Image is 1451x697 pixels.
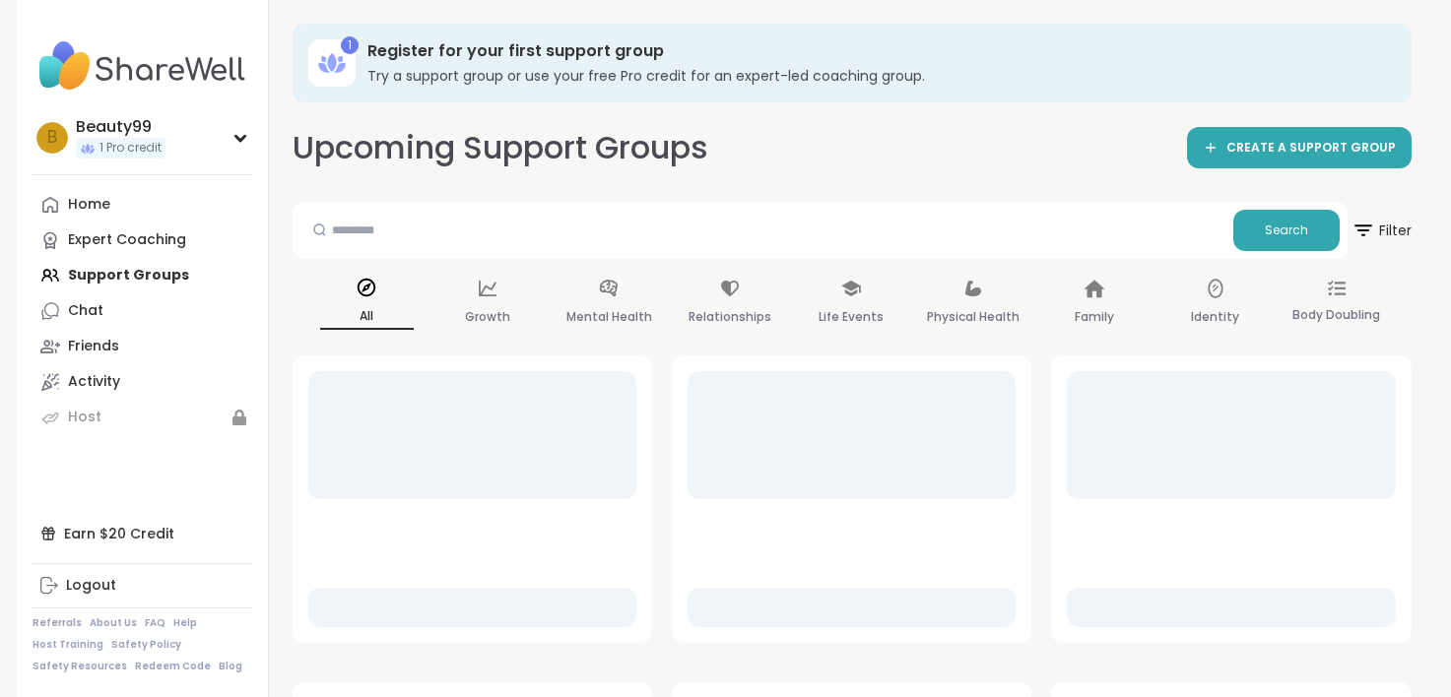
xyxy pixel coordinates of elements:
[819,305,884,329] p: Life Events
[927,305,1020,329] p: Physical Health
[33,222,252,258] a: Expert Coaching
[689,305,771,329] p: Relationships
[33,638,103,652] a: Host Training
[566,305,652,329] p: Mental Health
[33,364,252,400] a: Activity
[33,187,252,222] a: Home
[465,305,510,329] p: Growth
[293,126,708,170] h2: Upcoming Support Groups
[1226,140,1396,157] span: CREATE A SUPPORT GROUP
[33,568,252,603] a: Logout
[90,616,137,630] a: About Us
[1075,305,1114,329] p: Family
[111,638,181,652] a: Safety Policy
[68,301,103,321] div: Chat
[33,32,252,100] img: ShareWell Nav Logo
[1265,222,1308,239] span: Search
[33,329,252,364] a: Friends
[68,230,186,250] div: Expert Coaching
[33,400,252,435] a: Host
[66,576,116,596] div: Logout
[367,66,1384,86] h3: Try a support group or use your free Pro credit for an expert-led coaching group.
[68,372,120,392] div: Activity
[219,660,242,673] a: Blog
[33,516,252,551] div: Earn $20 Credit
[1233,210,1340,251] button: Search
[145,616,165,630] a: FAQ
[1191,305,1239,329] p: Identity
[1352,207,1412,254] span: Filter
[341,36,359,54] div: 1
[367,40,1384,62] h3: Register for your first support group
[1292,303,1380,327] p: Body Doubling
[33,293,252,329] a: Chat
[173,616,197,630] a: Help
[135,660,211,673] a: Redeem Code
[47,125,57,151] span: B
[1352,202,1412,259] button: Filter
[320,304,414,330] p: All
[99,140,162,157] span: 1 Pro credit
[33,660,127,673] a: Safety Resources
[68,337,119,356] div: Friends
[1187,127,1412,168] a: CREATE A SUPPORT GROUP
[68,408,101,427] div: Host
[76,116,165,138] div: Beauty99
[33,616,82,630] a: Referrals
[68,195,110,215] div: Home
